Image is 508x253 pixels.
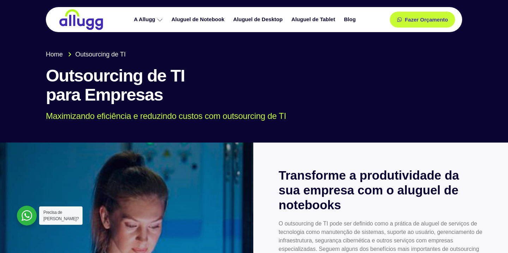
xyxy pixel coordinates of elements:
[46,111,452,121] p: Maximizando eficiência e reduzindo custos com outsourcing de TI
[58,9,104,30] img: locação de TI é Allugg
[130,13,168,26] a: A Allugg
[405,17,448,22] span: Fazer Orçamento
[279,168,482,212] h2: Transforme a produtividade da sua empresa com o aluguel de notebooks
[46,50,63,59] span: Home
[74,50,126,59] span: Outsourcing de TI
[340,13,361,26] a: Blog
[43,210,79,221] span: Precisa de [PERSON_NAME]?
[288,13,340,26] a: Aluguel de Tablet
[46,66,462,104] h1: Outsourcing de TI para Empresas
[390,12,455,28] a: Fazer Orçamento
[168,13,230,26] a: Aluguel de Notebook
[230,13,288,26] a: Aluguel de Desktop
